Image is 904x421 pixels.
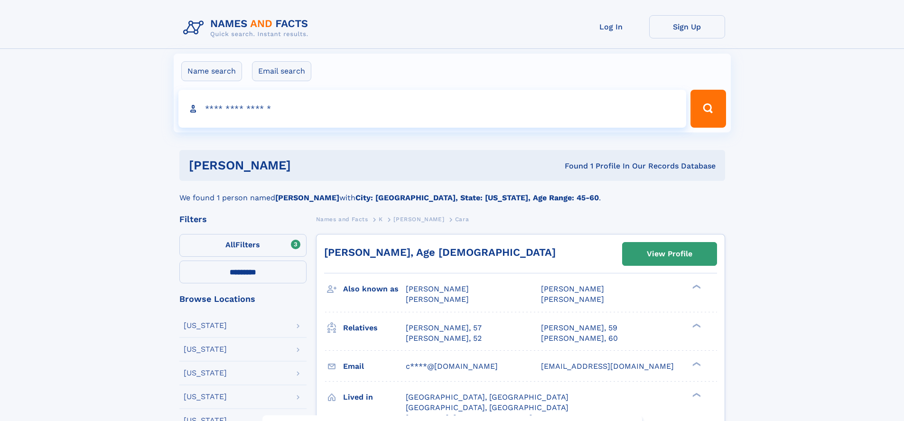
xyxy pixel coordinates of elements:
[275,193,339,202] b: [PERSON_NAME]
[179,15,316,41] img: Logo Names and Facts
[541,362,674,371] span: [EMAIL_ADDRESS][DOMAIN_NAME]
[393,216,444,223] span: [PERSON_NAME]
[184,369,227,377] div: [US_STATE]
[184,322,227,329] div: [US_STATE]
[406,403,568,412] span: [GEOGRAPHIC_DATA], [GEOGRAPHIC_DATA]
[178,90,687,128] input: search input
[573,15,649,38] a: Log In
[406,333,482,344] a: [PERSON_NAME], 52
[406,295,469,304] span: [PERSON_NAME]
[324,246,556,258] a: [PERSON_NAME], Age [DEMOGRAPHIC_DATA]
[690,90,726,128] button: Search Button
[225,240,235,249] span: All
[343,358,406,374] h3: Email
[428,161,716,171] div: Found 1 Profile In Our Records Database
[649,15,725,38] a: Sign Up
[355,193,599,202] b: City: [GEOGRAPHIC_DATA], State: [US_STATE], Age Range: 45-60
[184,346,227,353] div: [US_STATE]
[541,333,618,344] a: [PERSON_NAME], 60
[179,234,307,257] label: Filters
[379,216,383,223] span: K
[189,159,428,171] h1: [PERSON_NAME]
[690,322,701,328] div: ❯
[541,295,604,304] span: [PERSON_NAME]
[179,295,307,303] div: Browse Locations
[179,181,725,204] div: We found 1 person named with .
[623,243,717,265] a: View Profile
[406,284,469,293] span: [PERSON_NAME]
[343,281,406,297] h3: Also known as
[647,243,692,265] div: View Profile
[379,213,383,225] a: K
[393,213,444,225] a: [PERSON_NAME]
[316,213,368,225] a: Names and Facts
[455,216,469,223] span: Cara
[541,284,604,293] span: [PERSON_NAME]
[690,361,701,367] div: ❯
[252,61,311,81] label: Email search
[541,323,617,333] a: [PERSON_NAME], 59
[179,215,307,224] div: Filters
[181,61,242,81] label: Name search
[406,393,568,402] span: [GEOGRAPHIC_DATA], [GEOGRAPHIC_DATA]
[406,323,482,333] a: [PERSON_NAME], 57
[690,284,701,290] div: ❯
[690,392,701,398] div: ❯
[343,320,406,336] h3: Relatives
[343,389,406,405] h3: Lived in
[184,393,227,401] div: [US_STATE]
